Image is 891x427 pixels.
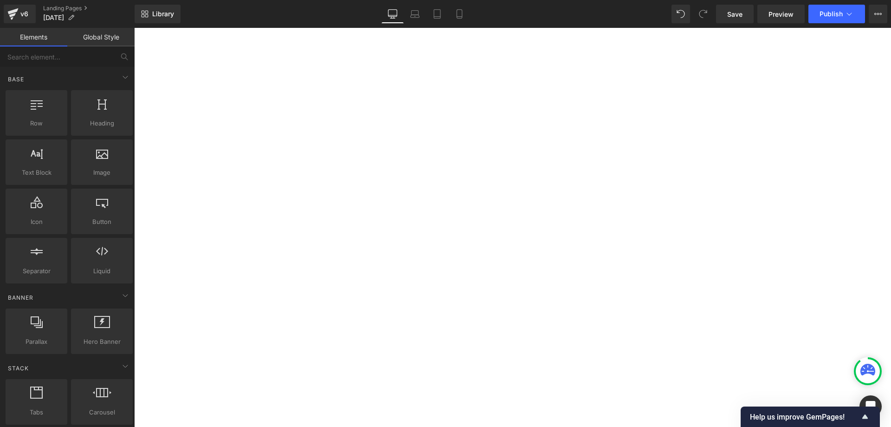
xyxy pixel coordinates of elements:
[727,9,742,19] span: Save
[808,5,865,23] button: Publish
[74,168,130,177] span: Image
[8,217,65,227] span: Icon
[152,10,174,18] span: Library
[43,14,64,21] span: [DATE]
[8,168,65,177] span: Text Block
[757,5,805,23] a: Preview
[869,5,887,23] button: More
[74,217,130,227] span: Button
[426,5,448,23] a: Tablet
[74,337,130,347] span: Hero Banner
[7,75,25,84] span: Base
[404,5,426,23] a: Laptop
[671,5,690,23] button: Undo
[448,5,471,23] a: Mobile
[8,407,65,417] span: Tabs
[135,5,181,23] a: New Library
[4,5,36,23] a: v6
[694,5,712,23] button: Redo
[8,337,65,347] span: Parallax
[8,118,65,128] span: Row
[381,5,404,23] a: Desktop
[750,411,871,422] button: Show survey - Help us improve GemPages!
[74,266,130,276] span: Liquid
[43,5,135,12] a: Landing Pages
[7,293,34,302] span: Banner
[859,395,882,418] div: Open Intercom Messenger
[67,28,135,46] a: Global Style
[74,118,130,128] span: Heading
[74,407,130,417] span: Carousel
[820,10,843,18] span: Publish
[768,9,794,19] span: Preview
[8,266,65,276] span: Separator
[750,413,859,421] span: Help us improve GemPages!
[7,364,30,373] span: Stack
[19,8,30,20] div: v6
